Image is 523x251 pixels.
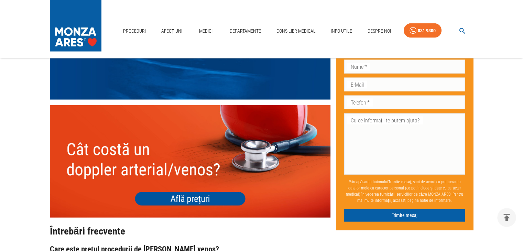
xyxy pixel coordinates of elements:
a: Despre Noi [365,24,394,38]
button: delete [497,208,516,227]
b: Trimite mesaj [388,179,411,184]
a: Afecțiuni [159,24,185,38]
h2: Întrebări frecvente [50,226,330,237]
a: Consilier Medical [273,24,318,38]
a: Proceduri [120,24,149,38]
a: Info Utile [328,24,355,38]
a: Medici [195,24,217,38]
a: Departamente [227,24,264,38]
p: Prin apăsarea butonului , sunt de acord cu prelucrarea datelor mele cu caracter personal (ce pot ... [344,176,465,206]
div: 031 9300 [418,26,436,35]
a: 031 9300 [404,23,442,38]
img: null [50,105,330,217]
img: Ecografie doppler de artere, ecografie doppler de vene [50,30,330,100]
button: Trimite mesaj [344,209,465,222]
